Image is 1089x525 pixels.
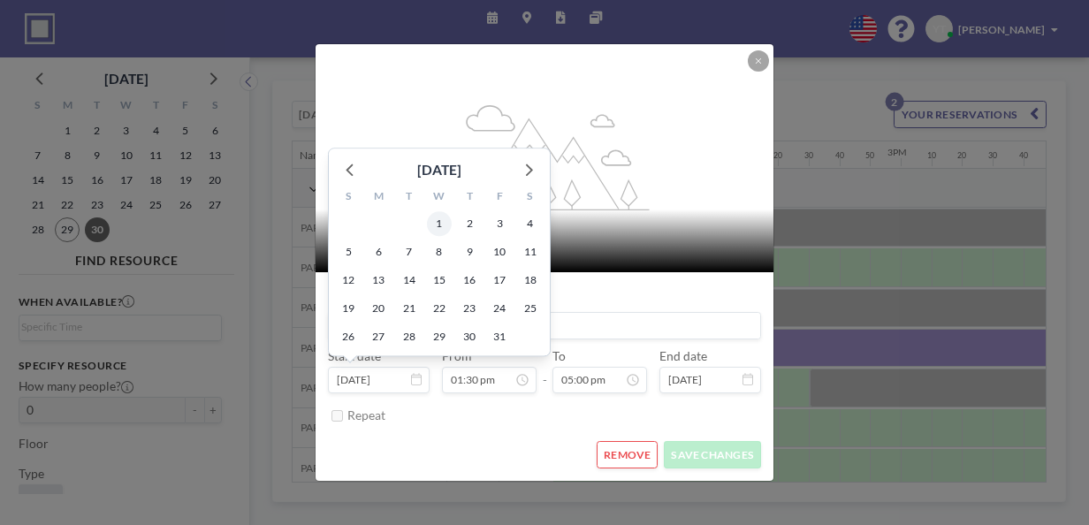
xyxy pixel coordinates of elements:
[336,297,361,322] span: Sunday, October 19, 2025
[397,269,422,293] span: Tuesday, October 14, 2025
[366,269,391,293] span: Monday, October 13, 2025
[597,441,658,468] button: REMOVE
[417,158,461,183] div: [DATE]
[457,212,482,237] span: Thursday, October 2, 2025
[518,212,543,237] span: Saturday, October 4, 2025
[457,269,482,293] span: Thursday, October 16, 2025
[427,269,452,293] span: Wednesday, October 15, 2025
[484,187,514,210] div: F
[336,325,361,350] span: Sunday, October 26, 2025
[366,325,391,350] span: Monday, October 27, 2025
[487,297,512,322] span: Friday, October 24, 2025
[457,297,482,322] span: Thursday, October 23, 2025
[393,187,423,210] div: T
[487,269,512,293] span: Friday, October 17, 2025
[427,297,452,322] span: Wednesday, October 22, 2025
[427,325,452,350] span: Wednesday, October 29, 2025
[333,187,363,210] div: S
[515,187,545,210] div: S
[336,240,361,265] span: Sunday, October 5, 2025
[397,297,422,322] span: Tuesday, October 21, 2025
[397,325,422,350] span: Tuesday, October 28, 2025
[347,407,385,422] label: Repeat
[457,240,482,265] span: Thursday, October 9, 2025
[518,269,543,293] span: Saturday, October 18, 2025
[487,325,512,350] span: Friday, October 31, 2025
[518,240,543,265] span: Saturday, October 11, 2025
[366,240,391,265] span: Monday, October 6, 2025
[487,212,512,237] span: Friday, October 3, 2025
[454,187,484,210] div: T
[543,354,547,387] span: -
[427,240,452,265] span: Wednesday, October 8, 2025
[659,348,707,363] label: End date
[397,240,422,265] span: Tuesday, October 7, 2025
[664,441,761,468] button: SAVE CHANGES
[518,297,543,322] span: Saturday, October 25, 2025
[366,297,391,322] span: Monday, October 20, 2025
[424,187,454,210] div: W
[363,187,393,210] div: M
[552,348,566,363] label: To
[487,240,512,265] span: Friday, October 10, 2025
[427,212,452,237] span: Wednesday, October 1, 2025
[336,269,361,293] span: Sunday, October 12, 2025
[457,325,482,350] span: Thursday, October 30, 2025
